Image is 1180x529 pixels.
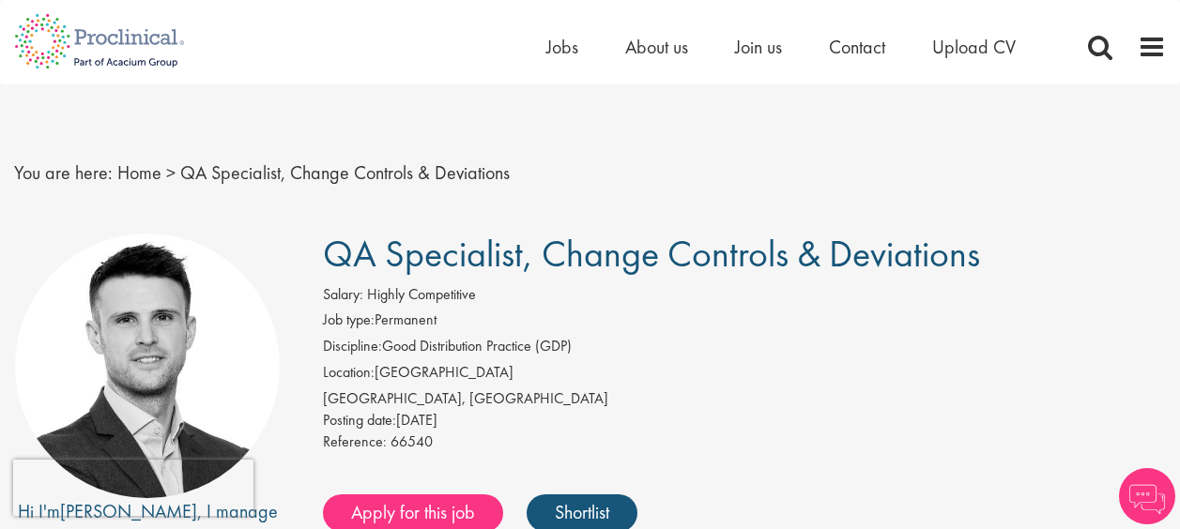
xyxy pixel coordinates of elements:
[323,410,1166,431] div: [DATE]
[323,336,382,357] label: Discipline:
[323,310,1166,336] li: Permanent
[166,160,176,185] span: >
[546,35,578,59] a: Jobs
[323,336,1166,362] li: Good Distribution Practice (GDP)
[367,284,476,304] span: Highly Competitive
[180,160,510,185] span: QA Specialist, Change Controls & Deviations
[323,310,375,331] label: Job type:
[625,35,688,59] a: About us
[323,410,396,430] span: Posting date:
[117,160,161,185] a: breadcrumb link
[15,234,280,498] img: imeage of recruiter Joshua Godden
[735,35,782,59] a: Join us
[323,362,1166,388] li: [GEOGRAPHIC_DATA]
[13,460,253,516] iframe: reCAPTCHA
[323,230,980,278] span: QA Specialist, Change Controls & Deviations
[323,431,387,453] label: Reference:
[60,499,197,523] a: [PERSON_NAME]
[391,431,433,451] span: 66540
[1119,468,1175,524] img: Chatbot
[323,284,363,306] label: Salary:
[14,160,113,185] span: You are here:
[323,362,375,384] label: Location:
[829,35,885,59] a: Contact
[932,35,1016,59] a: Upload CV
[323,388,1166,410] div: [GEOGRAPHIC_DATA], [GEOGRAPHIC_DATA]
